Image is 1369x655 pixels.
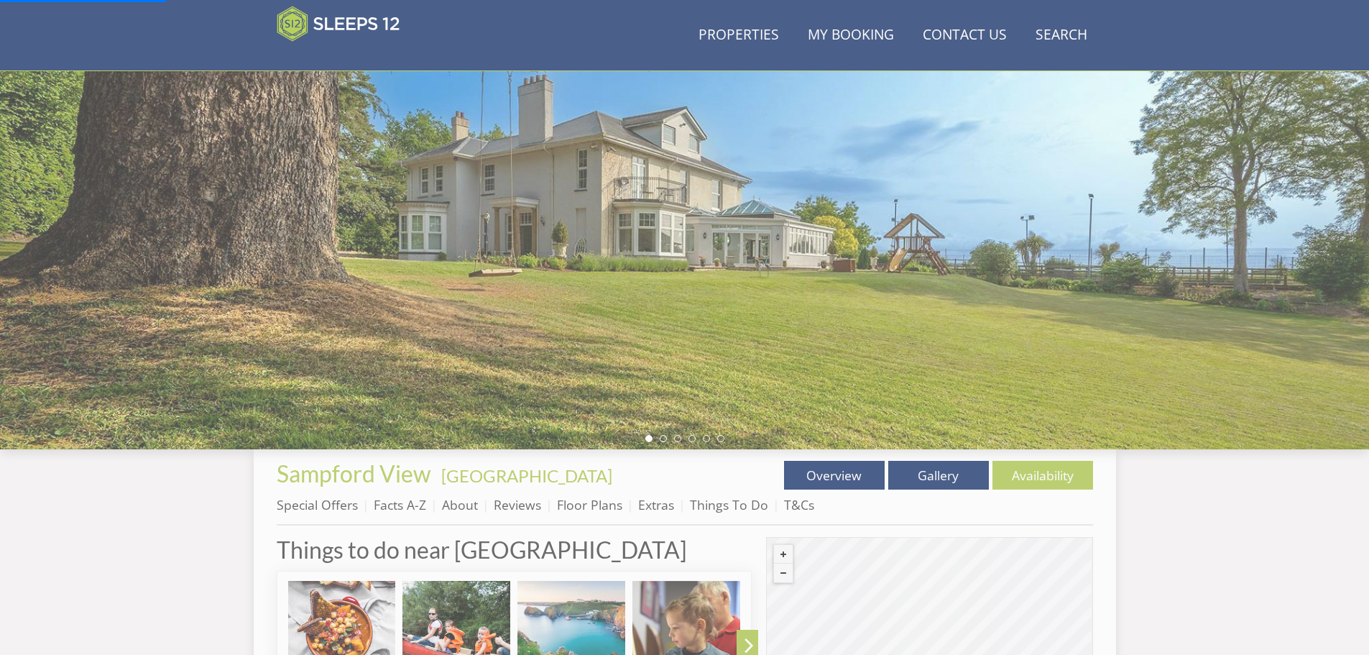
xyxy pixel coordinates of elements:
a: [GEOGRAPHIC_DATA] [441,465,612,486]
a: Gallery [888,461,989,490]
button: Zoom out [774,564,793,582]
a: My Booking [802,19,900,52]
button: Zoom in [774,545,793,564]
a: Properties [693,19,785,52]
a: Overview [784,461,885,490]
a: Reviews [494,496,541,513]
img: Sleeps 12 [277,6,400,42]
a: Availability [992,461,1093,490]
a: Facts A-Z [374,496,426,513]
a: T&Cs [784,496,814,513]
a: Things To Do [690,496,768,513]
span: - [435,465,612,486]
a: Extras [638,496,674,513]
a: Special Offers [277,496,358,513]
a: Search [1030,19,1093,52]
a: Sampford View [277,459,435,487]
h1: Things to do near [GEOGRAPHIC_DATA] [277,537,752,562]
iframe: Customer reviews powered by Trustpilot [269,50,420,63]
span: Sampford View [277,459,431,487]
a: About [442,496,478,513]
a: Floor Plans [557,496,622,513]
a: Contact Us [917,19,1013,52]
